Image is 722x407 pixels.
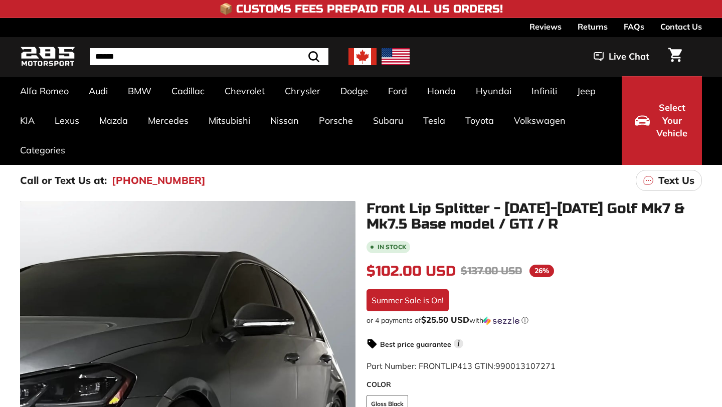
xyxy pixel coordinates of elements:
[10,135,75,165] a: Categories
[45,106,89,135] a: Lexus
[660,18,702,35] a: Contact Us
[79,76,118,106] a: Audi
[367,263,456,280] span: $102.00 USD
[421,314,469,325] span: $25.50 USD
[495,361,556,371] span: 990013107271
[466,76,521,106] a: Hyundai
[413,106,455,135] a: Tesla
[378,76,417,106] a: Ford
[655,101,689,140] span: Select Your Vehicle
[378,244,406,250] b: In stock
[215,76,275,106] a: Chevrolet
[567,76,606,106] a: Jeep
[455,106,504,135] a: Toyota
[529,265,554,277] span: 26%
[309,106,363,135] a: Porsche
[658,173,694,188] p: Text Us
[118,76,161,106] a: BMW
[622,76,702,165] button: Select Your Vehicle
[10,106,45,135] a: KIA
[330,76,378,106] a: Dodge
[199,106,260,135] a: Mitsubishi
[609,50,649,63] span: Live Chat
[367,201,702,232] h1: Front Lip Splitter - [DATE]-[DATE] Golf Mk7 & Mk7.5 Base model / GTI / R
[504,106,576,135] a: Volkswagen
[581,44,662,69] button: Live Chat
[454,339,463,348] span: i
[529,18,562,35] a: Reviews
[367,315,702,325] div: or 4 payments of$25.50 USDwithSezzle Click to learn more about Sezzle
[636,170,702,191] a: Text Us
[483,316,519,325] img: Sezzle
[521,76,567,106] a: Infiniti
[219,3,503,15] h4: 📦 Customs Fees Prepaid for All US Orders!
[367,315,702,325] div: or 4 payments of with
[112,173,206,188] a: [PHONE_NUMBER]
[260,106,309,135] a: Nissan
[417,76,466,106] a: Honda
[275,76,330,106] a: Chrysler
[578,18,608,35] a: Returns
[367,289,449,311] div: Summer Sale is On!
[10,76,79,106] a: Alfa Romeo
[367,379,702,390] label: COLOR
[161,76,215,106] a: Cadillac
[380,340,451,349] strong: Best price guarantee
[363,106,413,135] a: Subaru
[90,48,328,65] input: Search
[20,45,75,69] img: Logo_285_Motorsport_areodynamics_components
[624,18,644,35] a: FAQs
[461,265,522,277] span: $137.00 USD
[138,106,199,135] a: Mercedes
[20,173,107,188] p: Call or Text Us at:
[662,40,688,74] a: Cart
[367,361,556,371] span: Part Number: FRONTLIP413 GTIN:
[89,106,138,135] a: Mazda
